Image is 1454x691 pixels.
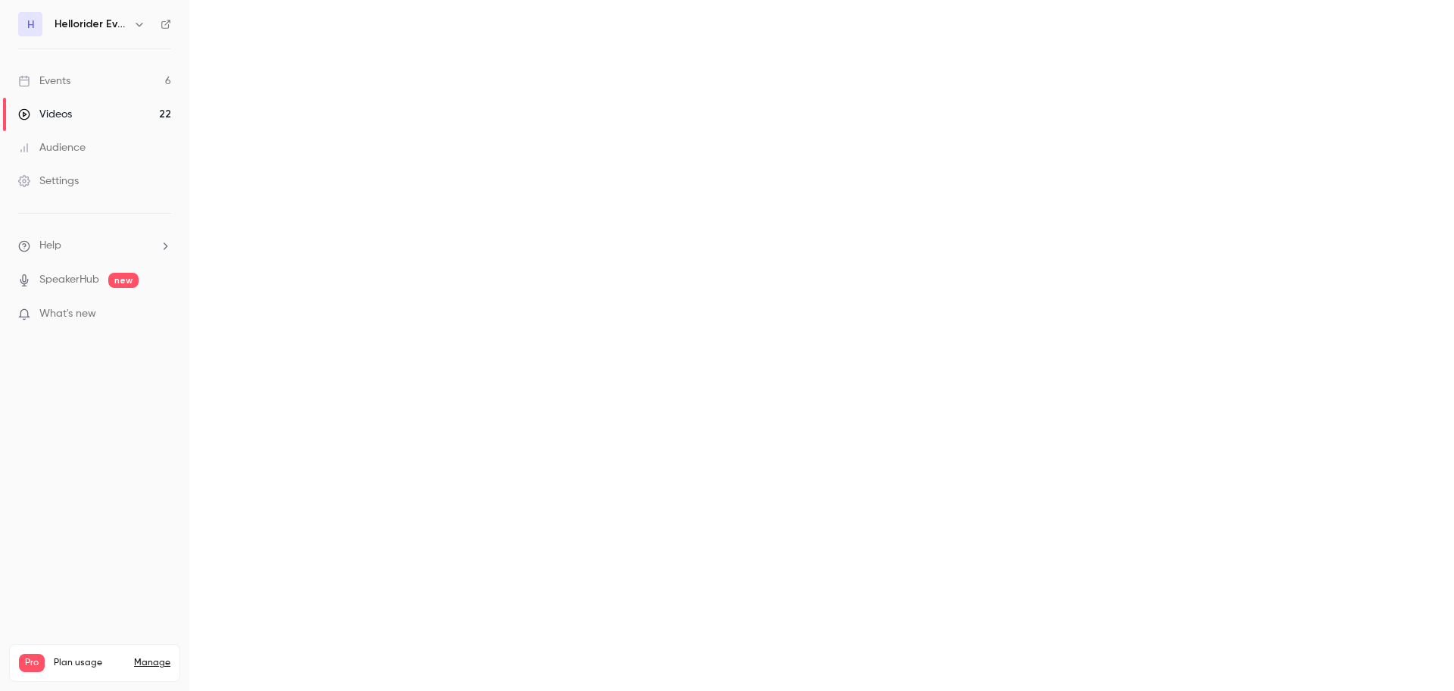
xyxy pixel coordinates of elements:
[18,238,171,254] li: help-dropdown-opener
[27,17,34,33] span: H
[18,107,72,122] div: Videos
[39,306,96,322] span: What's new
[153,308,171,321] iframe: Noticeable Trigger
[18,174,79,189] div: Settings
[108,273,139,288] span: new
[55,17,127,32] h6: Hellorider Events
[18,73,70,89] div: Events
[39,238,61,254] span: Help
[134,657,170,669] a: Manage
[54,657,125,669] span: Plan usage
[18,140,86,155] div: Audience
[19,654,45,672] span: Pro
[39,272,99,288] a: SpeakerHub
